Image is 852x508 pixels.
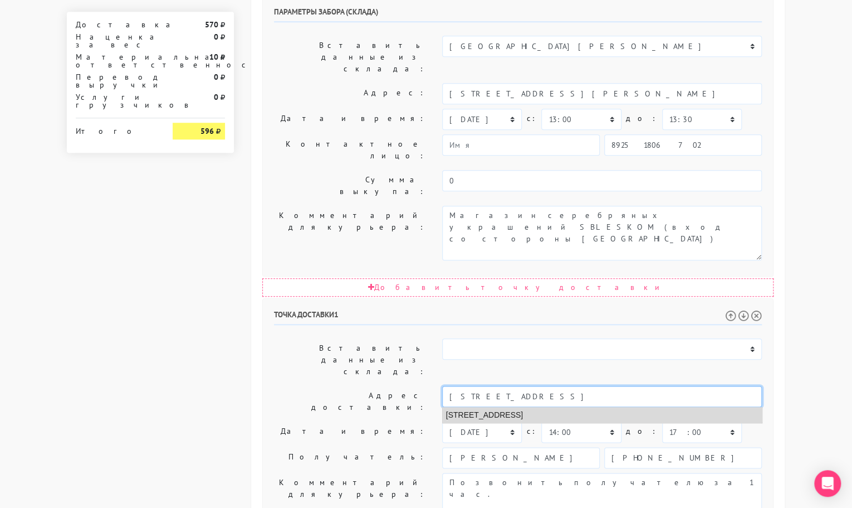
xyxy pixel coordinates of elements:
label: Адрес доставки: [266,386,434,417]
div: Доставка [67,21,164,28]
label: Получатель: [266,447,434,468]
label: Вставить данные из склада: [266,36,434,79]
input: Телефон [604,447,762,468]
label: Комментарий для курьера: [266,206,434,260]
h6: Точка доставки [274,310,762,325]
label: Сумма выкупа: [266,170,434,201]
strong: 596 [200,126,214,136]
li: [STREET_ADDRESS] [443,408,762,423]
label: до: [626,109,658,128]
label: Дата и время: [266,422,434,443]
input: Имя [442,447,600,468]
label: c: [526,422,537,441]
label: c: [526,109,537,128]
strong: 570 [205,20,218,30]
label: Адрес: [266,83,434,104]
div: Услуги грузчиков [67,93,164,109]
strong: 0 [214,32,218,42]
label: Контактное лицо: [266,134,434,166]
div: Наценка за вес [67,33,164,49]
input: Имя [442,134,600,156]
div: Перевод выручки [67,73,164,89]
input: Телефон [604,134,762,156]
strong: 0 [214,92,218,102]
div: Open Intercom Messenger [814,470,841,497]
strong: 0 [214,72,218,82]
div: Материальная ответственность [67,53,164,69]
strong: 10 [209,52,218,62]
label: Дата и время: [266,109,434,130]
div: Добавить точку доставки [262,278,773,297]
span: 1 [334,309,339,320]
div: Итого [76,123,156,135]
h6: Параметры забора (склада) [274,7,762,22]
label: Вставить данные из склада: [266,338,434,381]
label: до: [626,422,658,441]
